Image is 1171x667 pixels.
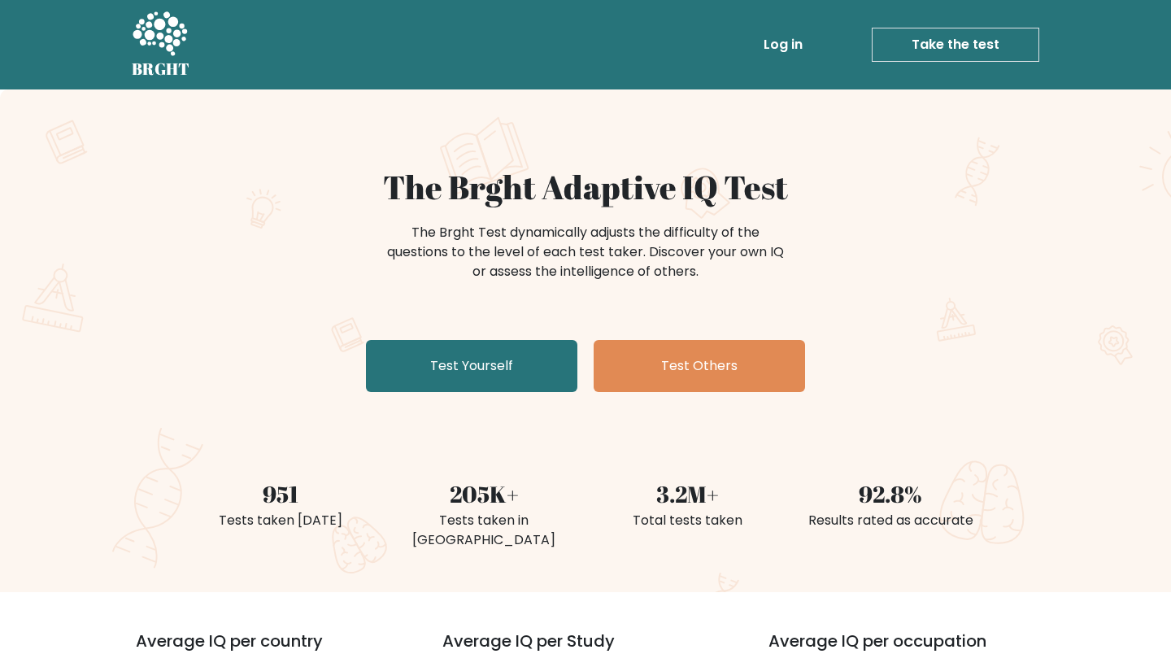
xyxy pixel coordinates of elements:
div: 3.2M+ [595,477,779,511]
h1: The Brght Adaptive IQ Test [189,168,982,207]
h5: BRGHT [132,59,190,79]
a: Test Others [594,340,805,392]
div: 951 [189,477,372,511]
a: BRGHT [132,7,190,83]
a: Test Yourself [366,340,577,392]
div: 205K+ [392,477,576,511]
div: Tests taken [DATE] [189,511,372,530]
a: Log in [757,28,809,61]
div: Total tests taken [595,511,779,530]
div: Tests taken in [GEOGRAPHIC_DATA] [392,511,576,550]
a: Take the test [872,28,1039,62]
div: Results rated as accurate [799,511,982,530]
div: The Brght Test dynamically adjusts the difficulty of the questions to the level of each test take... [382,223,789,281]
div: 92.8% [799,477,982,511]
